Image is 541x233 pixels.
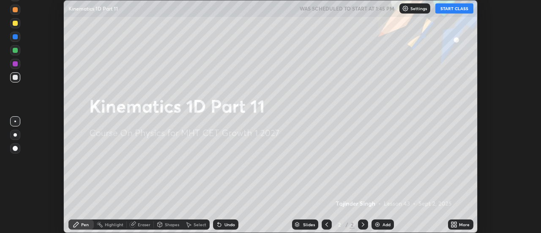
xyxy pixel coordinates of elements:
div: More [459,222,470,227]
div: 2 [350,221,355,228]
button: START CLASS [435,3,473,14]
img: add-slide-button [374,221,381,228]
h5: WAS SCHEDULED TO START AT 1:45 PM [300,5,394,12]
div: Slides [303,222,315,227]
div: Add [383,222,391,227]
img: class-settings-icons [402,5,409,12]
div: / [345,222,348,227]
div: Shapes [165,222,179,227]
div: Undo [224,222,235,227]
div: Eraser [138,222,150,227]
div: 2 [335,222,344,227]
div: Pen [81,222,89,227]
div: Select [194,222,206,227]
p: Kinematics 1D Part 11 [68,5,118,12]
div: Highlight [105,222,123,227]
p: Settings [410,6,427,11]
